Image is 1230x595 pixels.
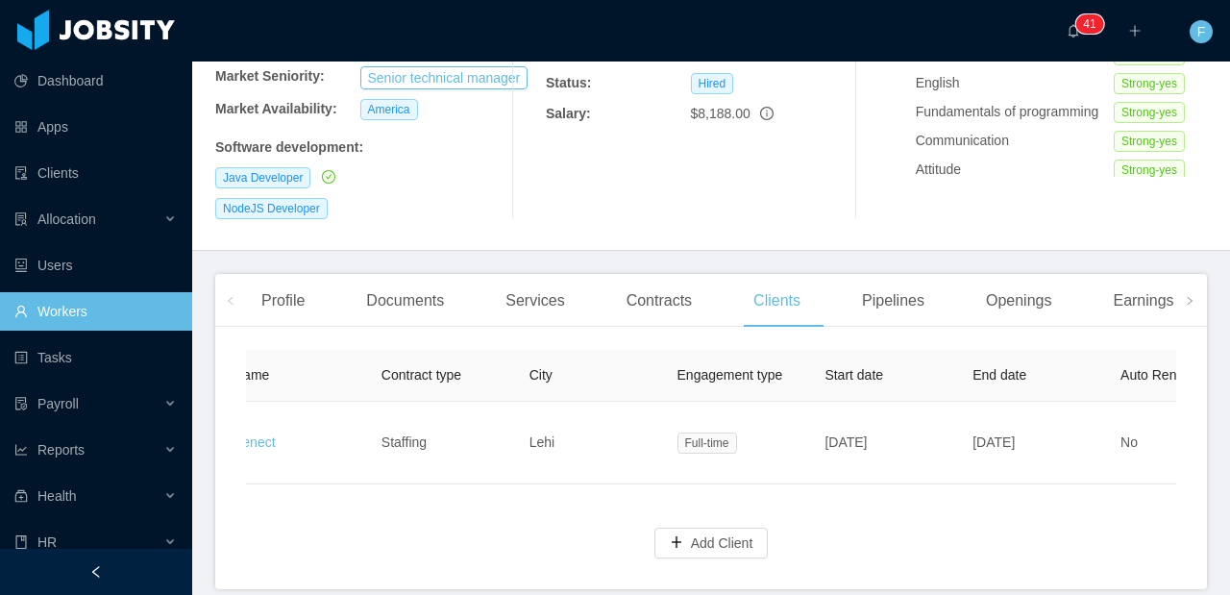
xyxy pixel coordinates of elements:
span: HR [37,534,57,550]
span: [DATE] [972,434,1015,450]
span: [DATE] [824,434,867,450]
span: America [360,99,418,120]
i: icon: line-chart [14,443,28,457]
span: Strong-yes [1114,160,1185,181]
span: Reports [37,442,85,458]
i: icon: check-circle [322,170,335,184]
span: F [1197,20,1206,43]
span: Engagement type [677,367,783,383]
b: Market Seniority: [215,68,325,84]
div: Openings [971,274,1068,328]
p: 4 [1083,14,1090,34]
a: icon: appstoreApps [14,108,177,146]
b: Software development : [215,139,363,155]
div: English [916,73,1114,93]
i: icon: medicine-box [14,489,28,503]
a: icon: profileTasks [14,338,177,377]
div: Contracts [611,274,707,328]
a: icon: userWorkers [14,292,177,331]
button: icon: plusAdd Client [654,528,769,558]
b: Status: [546,75,591,90]
span: info-circle [760,107,774,120]
span: Start date [824,367,883,383]
span: Strong-yes [1114,102,1185,123]
a: Kenect [234,434,276,450]
div: Services [490,274,579,328]
i: icon: right [1185,296,1194,306]
div: Attitude [916,160,1114,180]
span: Strong-yes [1114,73,1185,94]
a: icon: auditClients [14,154,177,192]
i: icon: book [14,535,28,549]
a: icon: pie-chartDashboard [14,62,177,100]
a: icon: check-circle [318,169,335,185]
span: Contract type [381,367,461,383]
div: Clients [738,274,816,328]
div: Communication [916,131,1114,151]
div: Fundamentals of programming [916,102,1114,122]
span: Auto Renewal [1120,367,1204,383]
i: icon: solution [14,212,28,226]
a: icon: robotUsers [14,246,177,285]
span: Allocation [37,211,96,227]
div: Pipelines [847,274,940,328]
sup: 41 [1075,14,1103,34]
i: icon: plus [1128,24,1142,37]
span: Health [37,488,76,504]
span: Hired [691,73,734,94]
i: icon: bell [1067,24,1080,37]
button: Senior technical manager [360,66,529,89]
span: NodeJS Developer [215,198,328,219]
i: icon: file-protect [14,397,28,410]
span: Full-time [677,433,737,454]
span: End date [972,367,1026,383]
span: Payroll [37,396,79,411]
span: Name [234,367,269,383]
b: Market Availability: [215,101,337,116]
p: 1 [1090,14,1096,34]
i: icon: left [226,296,235,306]
div: Documents [351,274,459,328]
span: City [529,367,553,383]
span: Java Developer [215,167,310,188]
div: Profile [246,274,320,328]
span: $8,188.00 [691,106,750,121]
td: Lehi [514,402,662,484]
span: Staffing [381,434,427,450]
b: Salary: [546,106,591,121]
span: Strong-yes [1114,131,1185,152]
